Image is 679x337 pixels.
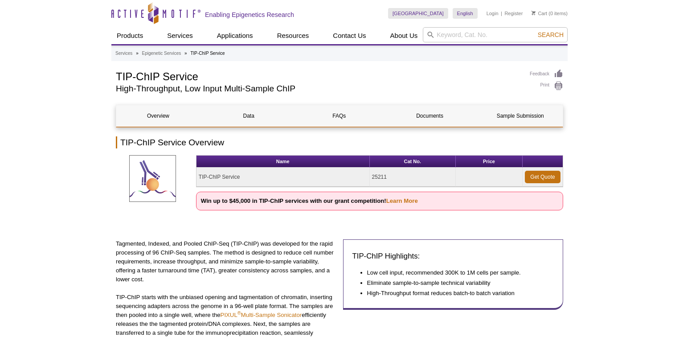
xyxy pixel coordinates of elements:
a: Cart [532,10,547,16]
p: Tagmented, Indexed, and Pooled ChIP-Seq (TIP-ChIP) was developed for the rapid processing of 96 C... [116,239,336,284]
img: Your Cart [532,11,536,15]
button: Search [535,31,566,39]
a: Register [504,10,523,16]
a: Epigenetic Services [142,49,181,58]
a: Get Quote [525,171,560,183]
th: Cat No. [370,156,456,168]
a: Feedback [530,69,563,79]
a: Learn More [386,197,418,204]
a: Login [487,10,499,16]
h2: TIP-ChIP Service Overview [116,136,563,148]
a: Products [111,27,148,44]
li: » [136,51,139,56]
a: PIXUL®Multi-Sample Sonicator [221,312,302,318]
a: English [453,8,478,19]
li: » [184,51,187,56]
sup: ® [237,310,241,316]
a: Contact Us [327,27,371,44]
a: Documents [388,105,472,127]
a: Data [207,105,290,127]
h2: Enabling Epigenetics Research [205,11,294,19]
th: Name [196,156,370,168]
span: Search [538,31,564,38]
a: Sample Submission [479,105,562,127]
li: Eliminate sample-to-sample technical variability [367,279,545,288]
li: TIP-ChIP Service [190,51,225,56]
img: TIP-ChIP Service [129,155,176,202]
h2: High-Throughput, Low Input Multi-Sample ChIP [116,85,521,93]
h3: TIP-ChIP Highlights: [352,251,554,262]
li: Low cell input, recommended 300K to 1M cells per sample. [367,268,545,277]
li: | [501,8,502,19]
a: Print [530,81,563,91]
td: TIP-ChIP Service [196,168,370,187]
a: Services [115,49,132,58]
li: High-Throughput format reduces batch-to batch variation [367,289,545,298]
th: Price [456,156,523,168]
td: 25211 [370,168,456,187]
h1: TIP-ChIP Service [116,69,521,82]
a: [GEOGRAPHIC_DATA] [388,8,448,19]
a: Resources [272,27,315,44]
a: Overview [116,105,200,127]
strong: Win up to $45,000 in TIP-ChIP services with our grant competition! [201,197,418,204]
li: (0 items) [532,8,568,19]
a: Services [162,27,198,44]
a: About Us [385,27,423,44]
a: Applications [212,27,258,44]
a: FAQs [297,105,381,127]
input: Keyword, Cat. No. [423,27,568,42]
